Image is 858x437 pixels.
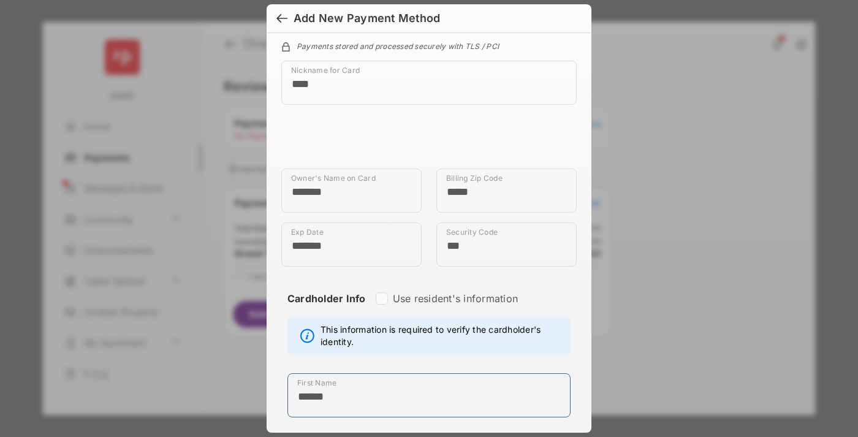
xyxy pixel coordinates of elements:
iframe: Credit card field [281,115,577,169]
span: This information is required to verify the cardholder's identity. [321,324,564,348]
div: Payments stored and processed securely with TLS / PCI [281,40,577,51]
strong: Cardholder Info [287,292,366,327]
div: Add New Payment Method [294,12,440,25]
label: Use resident's information [393,292,518,305]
